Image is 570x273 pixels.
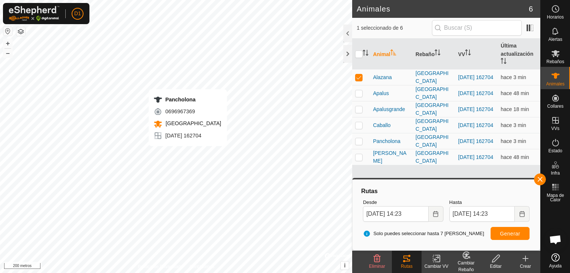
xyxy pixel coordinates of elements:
[515,206,530,222] button: Elija fecha
[401,264,412,269] font: Rutas
[465,51,471,56] p-sorticon: Activar para ordenar
[458,260,474,272] font: Cambiar Rebaño
[435,51,440,56] p-sorticon: Activar para ordenar
[357,5,390,13] font: Animales
[501,138,526,144] font: hace 3 min
[6,39,10,47] font: +
[165,97,196,103] font: Pancholona
[432,20,522,36] input: Buscar (S)
[500,231,520,237] font: Generar
[3,27,12,36] button: Restablecer Mapa
[501,59,507,65] p-sorticon: Activar para ordenar
[166,120,221,126] font: [GEOGRAPHIC_DATA]
[6,49,10,57] font: –
[548,37,562,42] font: Alertas
[390,51,396,56] p-sorticon: Activar para ordenar
[458,106,494,112] a: [DATE] 162704
[9,6,59,21] img: Logotipo de Gallagher
[546,59,564,64] font: Rebaños
[458,122,494,128] a: [DATE] 162704
[416,102,449,116] font: [GEOGRAPHIC_DATA]
[501,154,529,160] span: 14 de octubre de 2025, 13:34
[3,49,12,58] button: –
[491,227,530,240] button: Generar
[373,90,389,96] font: Apalus
[74,10,81,16] font: D1
[501,74,526,80] font: hace 3 min
[373,106,405,112] font: Apalusgrande
[551,170,560,176] font: Infra
[501,74,526,80] span: 14 de octubre de 2025, 14:19
[547,14,564,20] font: Horarios
[501,138,526,144] span: 14 de octubre de 2025, 14:19
[138,264,180,269] font: Política de Privacidad
[458,90,494,96] a: [DATE] 162704
[520,264,531,269] font: Crear
[344,262,345,269] font: i
[501,122,526,128] font: hace 3 min
[449,199,462,205] font: Hasta
[361,188,377,194] font: Rutas
[501,122,526,128] span: 14 de octubre de 2025, 14:19
[16,27,25,36] button: Capas del Mapa
[458,51,465,57] font: VV
[546,81,564,87] font: Animales
[416,150,449,164] font: [GEOGRAPHIC_DATA]
[501,106,529,112] span: 14 de octubre de 2025, 14:04
[458,138,494,144] a: [DATE] 162704
[373,122,390,128] font: Caballo
[3,39,12,48] button: +
[165,108,195,114] font: 0696967369
[425,264,449,269] font: Cambiar VV
[369,264,385,269] font: Eliminar
[544,228,567,251] div: Chat abierto
[416,70,449,84] font: [GEOGRAPHIC_DATA]
[547,193,564,202] font: Mapa de Calor
[549,263,562,269] font: Ayuda
[429,206,443,222] button: Elija fecha
[548,148,562,153] font: Estado
[458,154,494,160] a: [DATE] 162704
[490,264,501,269] font: Editar
[357,25,403,31] font: 1 seleccionado de 6
[341,261,349,270] button: i
[373,231,484,236] font: Solo puedes seleccionar hasta 7 [PERSON_NAME]
[501,90,529,96] font: hace 48 min
[416,134,449,148] font: [GEOGRAPHIC_DATA]
[373,74,392,80] font: Alazana
[501,106,529,112] font: hace 18 min
[501,90,529,96] span: 14 de octubre de 2025, 13:34
[373,51,390,57] font: Animal
[541,250,570,271] a: Ayuda
[416,118,449,132] font: [GEOGRAPHIC_DATA]
[529,5,533,13] font: 6
[363,51,368,57] p-sorticon: Activar para ordenar
[501,43,533,57] font: Última actualización
[547,104,563,109] font: Collares
[551,126,559,131] font: VVs
[190,263,214,270] a: Contáctenos
[373,150,406,164] font: [PERSON_NAME]
[416,86,449,100] font: [GEOGRAPHIC_DATA]
[138,263,180,270] a: Política de Privacidad
[373,138,400,144] font: Pancholona
[190,264,214,269] font: Contáctenos
[458,74,494,80] a: [DATE] 162704
[501,154,529,160] font: hace 48 min
[416,51,435,57] font: Rebaño
[165,133,201,139] font: [DATE] 162704
[363,199,377,205] font: Desde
